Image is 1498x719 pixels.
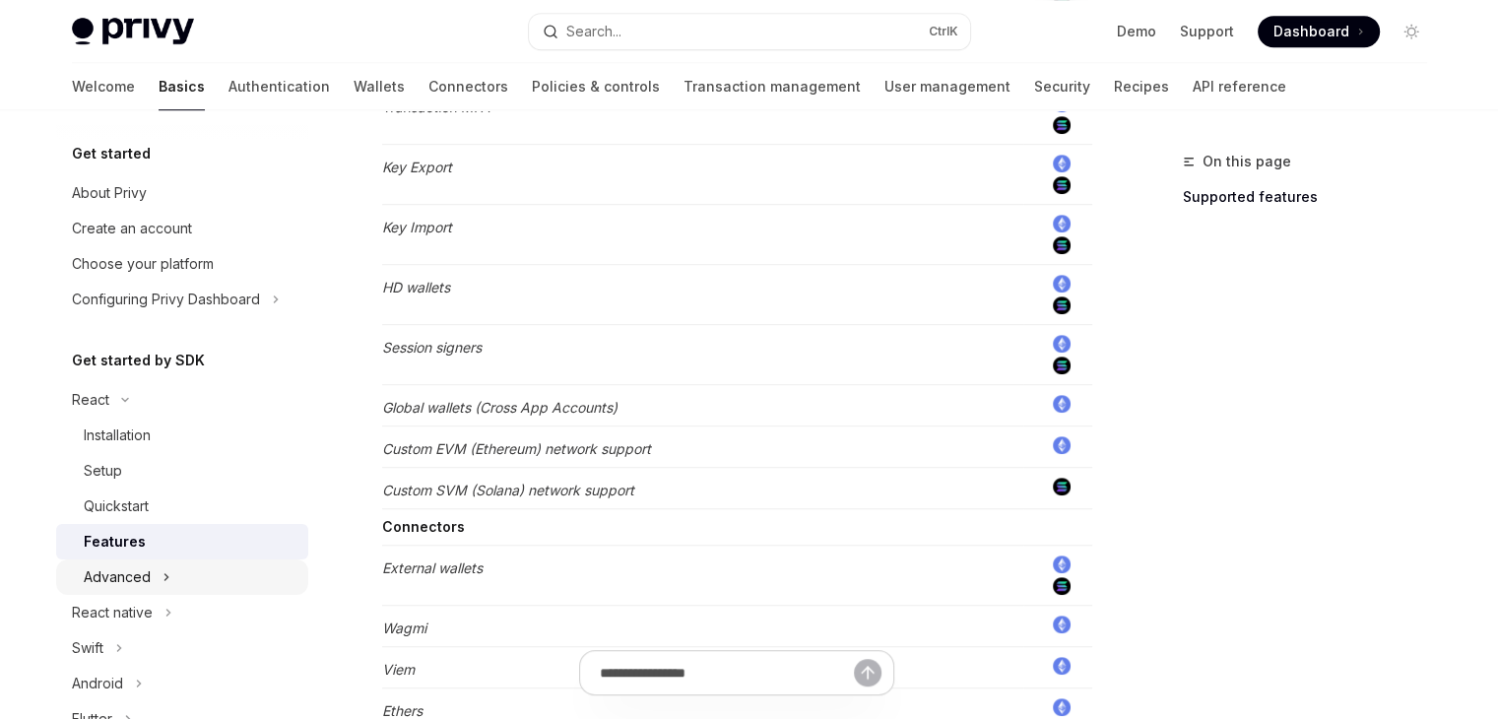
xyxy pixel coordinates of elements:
img: ethereum.png [1053,215,1071,232]
img: solana.png [1053,116,1071,134]
img: ethereum.png [1053,395,1071,413]
button: Toggle Configuring Privy Dashboard section [56,282,308,317]
button: Send message [854,659,881,686]
img: solana.png [1053,357,1071,374]
span: Ctrl K [929,24,958,39]
div: Android [72,672,123,695]
a: Basics [159,63,205,110]
div: About Privy [72,181,147,205]
div: Create an account [72,217,192,240]
a: Transaction management [684,63,861,110]
img: solana.png [1053,296,1071,314]
a: About Privy [56,175,308,211]
img: solana.png [1053,577,1071,595]
a: Security [1034,63,1090,110]
input: Ask a question... [600,651,854,694]
a: Connectors [428,63,508,110]
a: Wallets [354,63,405,110]
h5: Get started by SDK [72,349,205,372]
a: Demo [1117,22,1156,41]
button: Toggle Swift section [56,630,308,666]
div: Installation [84,424,151,447]
a: Support [1180,22,1234,41]
a: Policies & controls [532,63,660,110]
div: Setup [84,459,122,483]
a: Features [56,524,308,559]
img: ethereum.png [1053,275,1071,293]
em: Custom EVM (Ethereum) network support [382,440,651,457]
em: Custom SVM (Solana) network support [382,482,634,498]
em: HD wallets [382,279,450,295]
a: API reference [1193,63,1286,110]
img: solana.png [1053,236,1071,254]
em: Session signers [382,339,482,356]
a: Quickstart [56,489,308,524]
strong: Connectors [382,518,465,535]
img: ethereum.png [1053,616,1071,633]
h5: Get started [72,142,151,165]
button: Toggle Android section [56,666,308,701]
div: Choose your platform [72,252,214,276]
div: Swift [72,636,103,660]
div: Configuring Privy Dashboard [72,288,260,311]
a: Supported features [1183,181,1443,213]
a: Authentication [228,63,330,110]
img: ethereum.png [1053,155,1071,172]
a: Setup [56,453,308,489]
em: Key Export [382,159,452,175]
a: Create an account [56,211,308,246]
button: Toggle dark mode [1396,16,1427,47]
div: React [72,388,109,412]
a: User management [884,63,1010,110]
button: Toggle Advanced section [56,559,308,595]
button: Open search [529,14,970,49]
img: light logo [72,18,194,45]
div: Search... [566,20,621,43]
a: Installation [56,418,308,453]
img: ethereum.png [1053,335,1071,353]
span: On this page [1203,150,1291,173]
div: Advanced [84,565,151,589]
button: Toggle React section [56,382,308,418]
button: Toggle React native section [56,595,308,630]
a: Choose your platform [56,246,308,282]
div: Features [84,530,146,554]
em: Global wallets (Cross App Accounts) [382,399,618,416]
a: Recipes [1114,63,1169,110]
em: External wallets [382,559,483,576]
em: Key Import [382,219,452,235]
span: Dashboard [1273,22,1349,41]
div: React native [72,601,153,624]
a: Welcome [72,63,135,110]
img: solana.png [1053,478,1071,495]
em: Wagmi [382,620,426,636]
div: Quickstart [84,494,149,518]
img: ethereum.png [1053,436,1071,454]
img: ethereum.png [1053,556,1071,573]
a: Dashboard [1258,16,1380,47]
img: solana.png [1053,176,1071,194]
